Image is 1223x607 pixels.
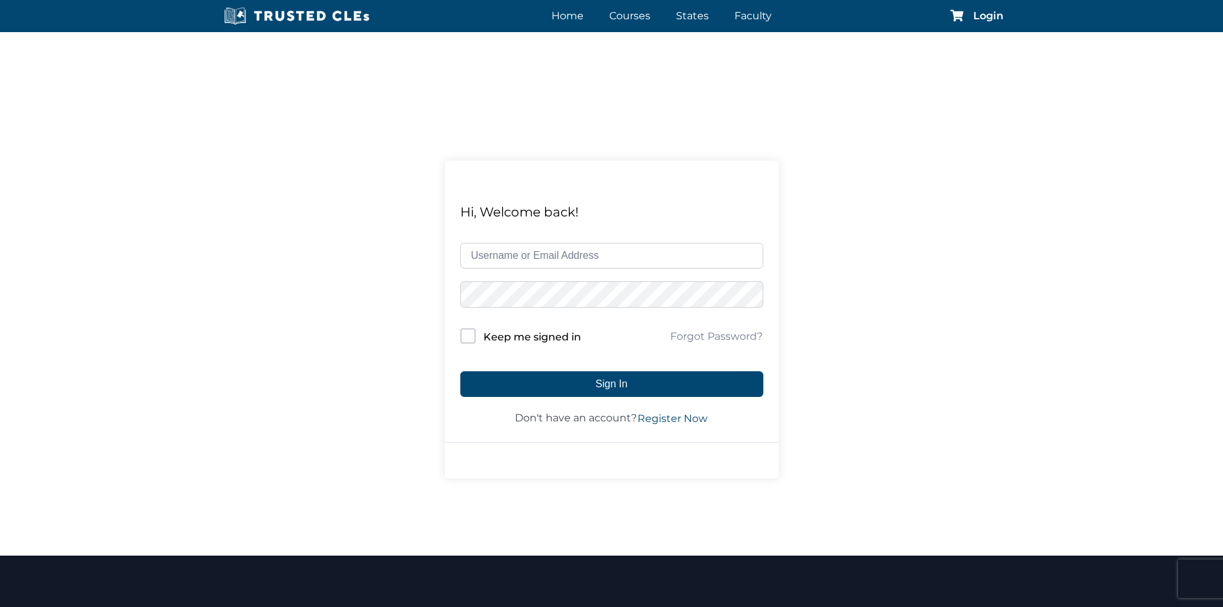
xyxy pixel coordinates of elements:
[670,329,763,344] a: Forgot Password?
[220,6,374,26] img: Trusted CLEs
[548,6,587,25] a: Home
[460,371,763,397] button: Sign In
[731,6,775,25] a: Faculty
[483,329,581,346] label: Keep me signed in
[973,11,1003,21] a: Login
[637,411,708,427] a: Register Now
[460,202,763,222] div: Hi, Welcome back!
[606,6,654,25] a: Courses
[673,6,712,25] a: States
[460,410,763,427] div: Don't have an account?
[460,243,763,268] input: Username or Email Address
